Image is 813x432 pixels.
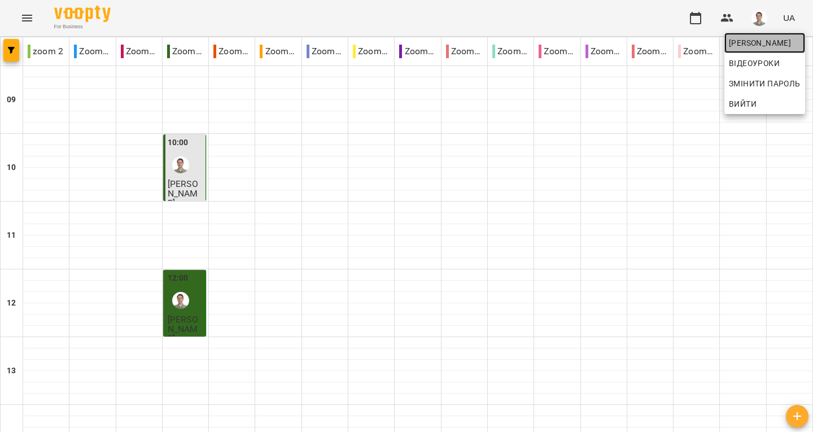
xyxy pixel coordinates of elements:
span: Вийти [729,97,757,111]
a: [PERSON_NAME] [724,33,805,53]
span: Змінити пароль [729,77,801,90]
span: Відеоуроки [729,56,780,70]
a: Відеоуроки [724,53,784,73]
a: Змінити пароль [724,73,805,94]
button: Вийти [724,94,805,114]
span: [PERSON_NAME] [729,36,801,50]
